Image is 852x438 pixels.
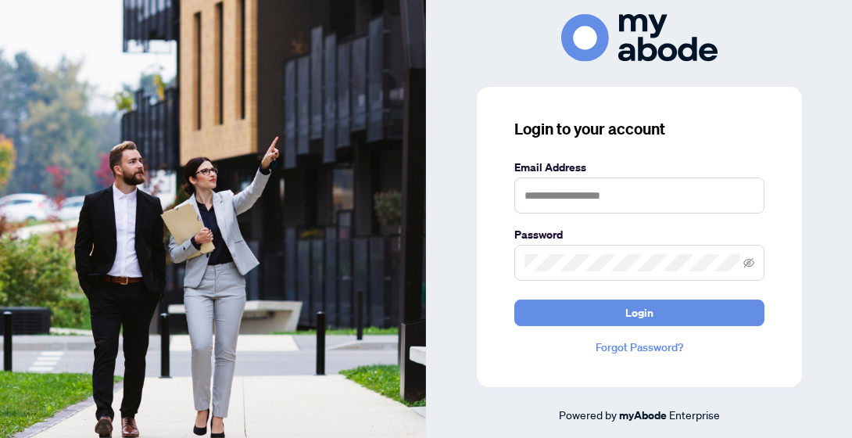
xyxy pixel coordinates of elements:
[625,300,653,325] span: Login
[514,300,764,326] button: Login
[619,407,667,424] a: myAbode
[669,407,720,422] span: Enterprise
[514,159,764,176] label: Email Address
[514,226,764,243] label: Password
[514,339,764,356] a: Forgot Password?
[559,407,617,422] span: Powered by
[561,14,718,62] img: ma-logo
[514,118,764,140] h3: Login to your account
[743,257,754,268] span: eye-invisible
